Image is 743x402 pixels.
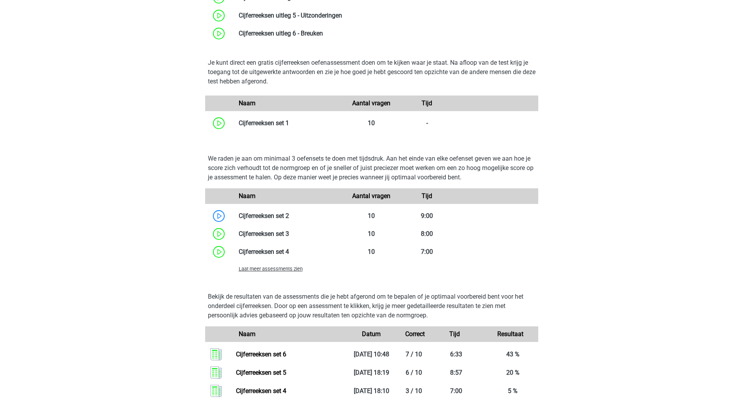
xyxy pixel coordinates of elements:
div: Aantal vragen [344,99,399,108]
div: Cijferreeksen set 4 [233,247,344,257]
div: Cijferreeksen uitleg 5 - Uitzonderingen [233,11,538,20]
div: Datum [344,329,399,339]
div: Naam [233,191,344,201]
div: Correct [399,329,427,339]
span: Laat meer assessments zien [239,266,303,272]
div: Cijferreeksen uitleg 6 - Breuken [233,29,538,38]
div: Naam [233,99,344,108]
div: Tijd [427,329,482,339]
div: Cijferreeksen set 2 [233,211,344,221]
div: Cijferreeksen set 1 [233,119,344,128]
div: Resultaat [482,329,538,339]
p: Bekijk de resultaten van de assessments die je hebt afgerond om te bepalen of je optimaal voorber... [208,292,536,320]
div: Cijferreeksen set 3 [233,229,344,239]
p: Je kunt direct een gratis cijferreeksen oefenassessment doen om te kijken waar je staat. Na afloo... [208,58,536,86]
a: Cijferreeksen set 5 [236,369,286,376]
p: We raden je aan om minimaal 3 oefensets te doen met tijdsdruk. Aan het einde van elke oefenset ge... [208,154,536,182]
div: Tijd [399,191,455,201]
div: Naam [233,329,344,339]
a: Cijferreeksen set 4 [236,387,286,395]
div: Aantal vragen [344,191,399,201]
div: Tijd [399,99,455,108]
a: Cijferreeksen set 6 [236,351,286,358]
